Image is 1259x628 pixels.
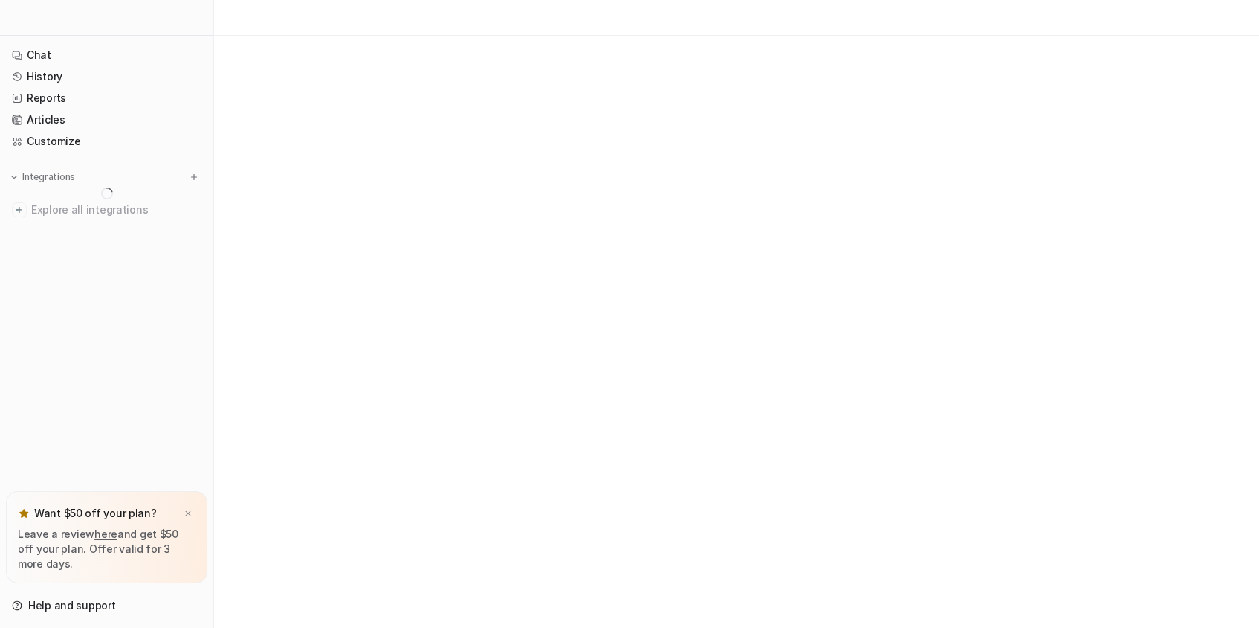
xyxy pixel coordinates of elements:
a: Explore all integrations [6,199,207,220]
a: Articles [6,109,207,130]
a: Customize [6,131,207,152]
a: History [6,66,207,87]
img: explore all integrations [12,202,27,217]
span: Explore all integrations [31,198,201,222]
p: Want $50 off your plan? [34,506,157,521]
img: x [184,509,192,519]
p: Integrations [22,171,75,183]
button: Integrations [6,170,80,185]
a: Help and support [6,595,207,616]
img: star [18,507,30,519]
img: menu_add.svg [189,172,199,182]
a: Chat [6,45,207,65]
a: Reports [6,88,207,109]
p: Leave a review and get $50 off your plan. Offer valid for 3 more days. [18,527,195,571]
a: here [94,528,117,540]
img: expand menu [9,172,19,182]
